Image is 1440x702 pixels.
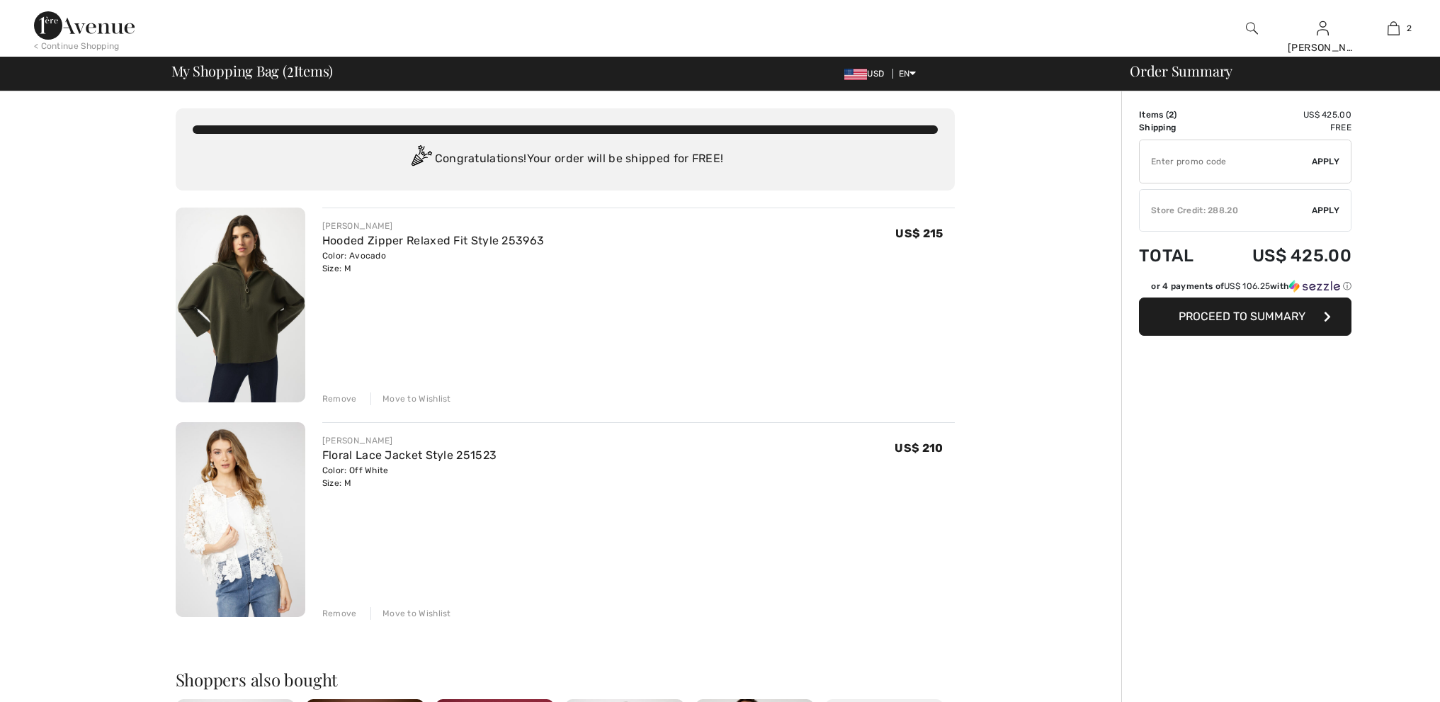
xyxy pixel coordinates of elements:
td: US$ 425.00 [1215,232,1351,280]
div: Move to Wishlist [370,392,451,405]
div: Color: Avocado Size: M [322,249,544,275]
span: USD [844,69,890,79]
a: Sign In [1317,21,1329,35]
div: Remove [322,607,357,620]
img: US Dollar [844,69,867,80]
a: Floral Lace Jacket Style 251523 [322,448,497,462]
h2: Shoppers also bought [176,671,955,688]
span: US$ 210 [895,441,943,455]
div: or 4 payments ofUS$ 106.25withSezzle Click to learn more about Sezzle [1139,280,1351,298]
td: Items ( ) [1139,108,1215,121]
div: Color: Off White Size: M [322,464,497,489]
div: Move to Wishlist [370,607,451,620]
div: [PERSON_NAME] [1288,40,1357,55]
span: Proceed to Summary [1179,310,1305,323]
td: Total [1139,232,1215,280]
td: US$ 425.00 [1215,108,1351,121]
button: Proceed to Summary [1139,298,1351,336]
div: [PERSON_NAME] [322,220,544,232]
img: Hooded Zipper Relaxed Fit Style 253963 [176,208,305,402]
a: 2 [1359,20,1428,37]
img: Sezzle [1289,280,1340,293]
span: 2 [1169,110,1174,120]
span: My Shopping Bag ( Items) [171,64,334,78]
div: < Continue Shopping [34,40,120,52]
img: My Bag [1388,20,1400,37]
img: My Info [1317,20,1329,37]
span: EN [899,69,917,79]
img: Floral Lace Jacket Style 251523 [176,422,305,617]
img: Congratulation2.svg [407,145,435,174]
span: 2 [287,60,294,79]
span: US$ 215 [895,227,943,240]
img: 1ère Avenue [34,11,135,40]
div: Congratulations! Your order will be shipped for FREE! [193,145,938,174]
div: Remove [322,392,357,405]
a: Hooded Zipper Relaxed Fit Style 253963 [322,234,544,247]
input: Promo code [1140,140,1312,183]
td: Free [1215,121,1351,134]
span: US$ 106.25 [1224,281,1270,291]
span: 2 [1407,22,1412,35]
td: Shipping [1139,121,1215,134]
span: Apply [1312,155,1340,168]
span: Apply [1312,204,1340,217]
div: Order Summary [1113,64,1432,78]
img: search the website [1246,20,1258,37]
div: or 4 payments of with [1151,280,1351,293]
div: Store Credit: 288.20 [1140,204,1312,217]
div: [PERSON_NAME] [322,434,497,447]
